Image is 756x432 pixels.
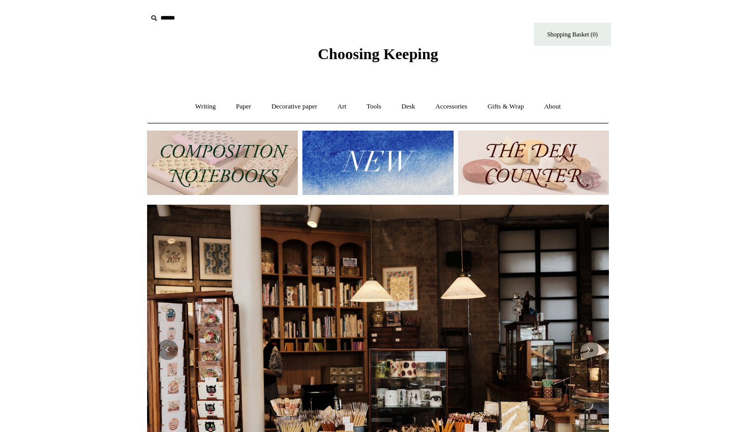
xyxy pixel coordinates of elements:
[357,93,391,120] a: Tools
[535,93,570,120] a: About
[318,53,438,61] a: Choosing Keeping
[578,339,599,360] button: Next
[157,339,178,360] button: Previous
[318,45,438,62] span: Choosing Keeping
[458,131,609,195] img: The Deli Counter
[227,93,261,120] a: Paper
[426,93,477,120] a: Accessories
[262,93,327,120] a: Decorative paper
[328,93,355,120] a: Art
[147,131,298,195] img: 202302 Composition ledgers.jpg__PID:69722ee6-fa44-49dd-a067-31375e5d54ec
[478,93,533,120] a: Gifts & Wrap
[392,93,425,120] a: Desk
[302,131,453,195] img: New.jpg__PID:f73bdf93-380a-4a35-bcfe-7823039498e1
[186,93,225,120] a: Writing
[534,23,611,46] a: Shopping Basket (0)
